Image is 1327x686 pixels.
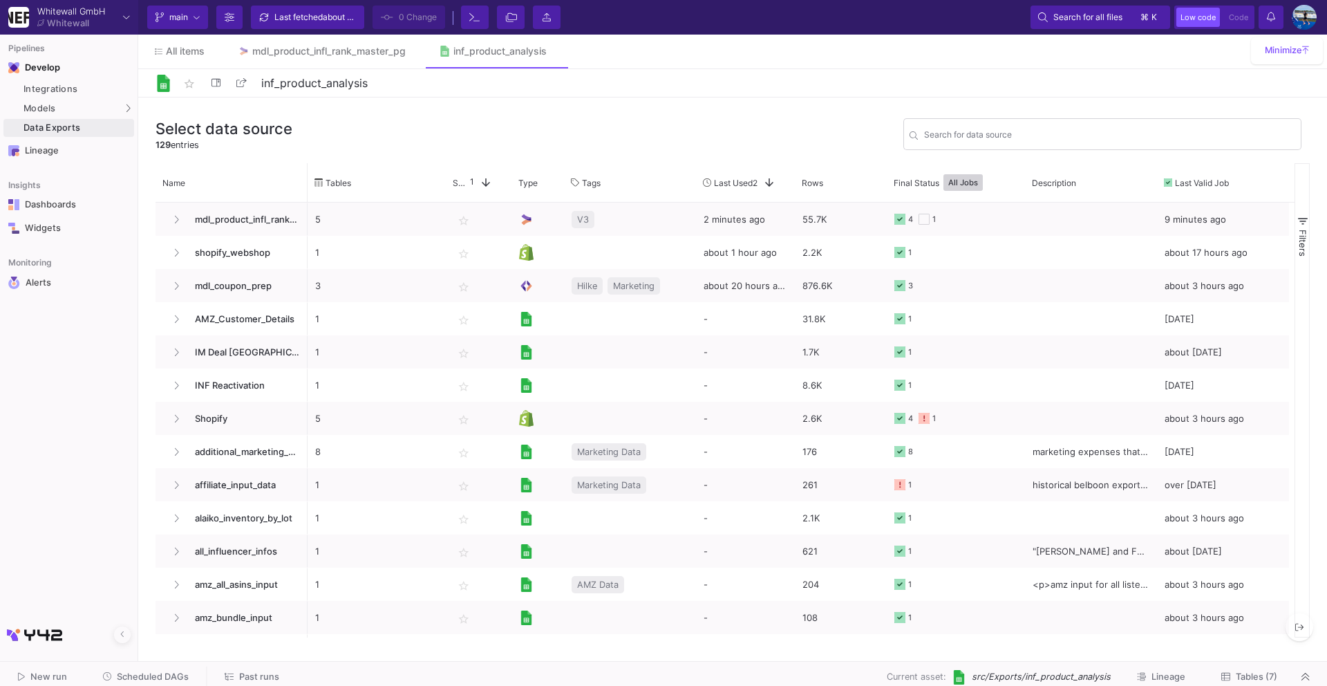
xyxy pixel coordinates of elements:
span: Type [518,178,538,188]
div: about 3 hours ago [1157,634,1289,667]
div: Lineage [25,145,115,156]
span: Last Used [714,178,753,188]
div: over [DATE] [1157,468,1289,501]
img: Logo [155,75,172,92]
h3: Select data source [156,120,292,138]
img: [Legacy] Google Sheets [519,312,534,326]
span: Current asset: [887,670,946,683]
span: Search for all files [1053,7,1122,28]
p: 1 [315,303,438,335]
button: Code [1225,8,1252,27]
img: [Legacy] Google Sheets [519,611,534,625]
div: about [DATE] [1157,535,1289,568]
img: UI Model [519,212,534,227]
span: Shopify [187,402,300,435]
div: 4 [908,203,913,236]
div: - [696,501,795,535]
img: Tab icon [238,46,250,57]
div: - [696,335,795,369]
img: [Legacy] Google Sheets [519,478,534,492]
div: - [696,601,795,634]
p: 1 [315,568,438,601]
span: Lineage [1151,671,1185,682]
div: 1 [932,203,936,236]
p: 1 [315,469,438,501]
p: 5 [315,203,438,236]
div: 621 [795,535,887,568]
span: Hilke [577,270,597,302]
div: Alerts [26,277,115,289]
div: Last fetched [274,7,357,28]
a: Data Exports [3,119,134,137]
div: Whitewall [47,19,89,28]
span: AMZ Data [577,635,619,667]
span: 129 [156,140,171,150]
div: about 17 hours ago [1157,236,1289,269]
div: 876.6K [795,269,887,302]
img: Tab icon [439,46,451,57]
div: <p>amz input for all listed asins</p> [1025,568,1157,601]
mat-expansion-panel-header: Navigation iconDevelop [3,57,134,79]
div: about [DATE] [1157,335,1289,369]
button: Search for all files⌘k [1030,6,1170,29]
div: 1 [908,602,912,634]
span: AMZ_Customer_Details [187,303,300,335]
div: 2 [932,635,937,667]
img: [Legacy] Google Sheets [519,511,534,526]
div: 5 [908,635,913,667]
button: main [147,6,208,29]
p: 5 [315,402,438,435]
div: about 3 hours ago [1157,601,1289,634]
div: about 3 hours ago [1157,568,1289,601]
img: Navigation icon [8,145,19,156]
a: Navigation iconWidgets [3,217,134,239]
input: Search for name, tables, ... [924,131,1295,142]
div: about 1 hour ago [696,236,795,269]
div: - [696,468,795,501]
div: entries [156,138,292,151]
span: amz_data_daily_and_weekly_gs [187,635,300,667]
img: AEdFTp4_RXFoBzJxSaYPMZp7Iyigz82078j9C0hFtL5t=s96-c [1292,5,1317,30]
div: 1.7K [795,335,887,369]
div: 31.8K [795,302,887,335]
div: 8 [908,436,913,468]
img: Navigation icon [8,62,19,73]
span: mdl_coupon_prep [187,270,300,302]
div: Final Status [894,167,1006,198]
span: AMZ Data [577,568,619,601]
span: amz_bundle_input [187,602,300,634]
span: all_influencer_infos [187,535,300,568]
div: 3 [908,270,913,302]
img: Shopify [519,244,534,261]
div: <p>amz revenue and quantities from sellerboard, weekly manually added</p> [1025,634,1157,667]
span: main [169,7,188,28]
span: alaiko_inventory_by_lot [187,502,300,535]
img: Navigation icon [8,223,19,234]
div: 1 [908,535,912,568]
img: Navigation icon [8,199,19,210]
div: 1 [908,303,912,335]
span: All items [166,46,205,57]
div: 204 [795,568,887,601]
p: 8 [315,436,438,468]
button: Low code [1176,8,1220,27]
div: "[PERSON_NAME] and FR influencers real name and instagram name", [1025,535,1157,568]
div: - [696,568,795,601]
img: [Legacy] Google Sheets [519,445,534,459]
div: - [696,402,795,435]
div: mdl_product_infl_rank_master_pg [252,46,406,57]
div: about 3 hours ago [1157,501,1289,535]
span: affiliate_input_data [187,469,300,501]
div: [DATE] [1157,435,1289,468]
div: 55.7K [795,203,887,236]
div: marketing expenses that cannot be integrated through y42, hence gsheet [1025,435,1157,468]
img: SQL Model [519,279,534,293]
span: 2 [753,178,757,188]
div: Data Exports [23,122,131,133]
p: 1 [315,602,438,634]
div: [DATE] [1157,302,1289,335]
img: [Legacy] Google Sheets [519,378,534,393]
div: 1 [932,402,936,435]
div: Develop [25,62,46,73]
span: 1 [464,176,474,189]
